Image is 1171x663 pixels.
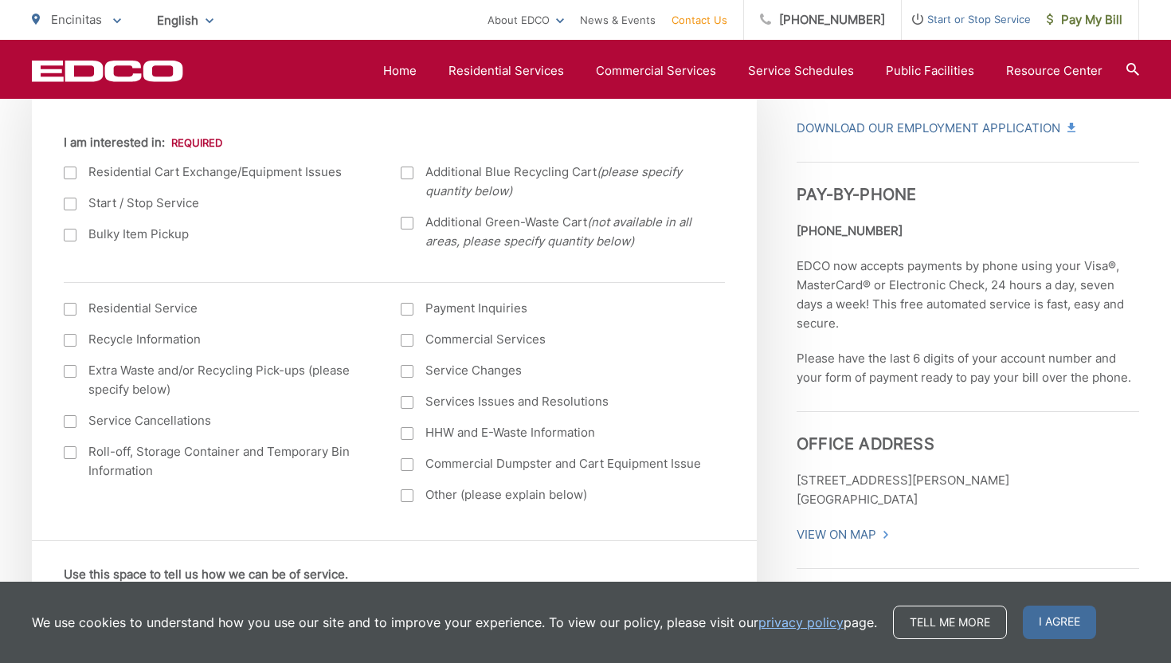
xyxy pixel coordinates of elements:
[886,61,974,80] a: Public Facilities
[797,223,903,238] strong: [PHONE_NUMBER]
[797,257,1139,333] p: EDCO now accepts payments by phone using your Visa®, MasterCard® or Electronic Check, 24 hours a ...
[401,299,706,318] label: Payment Inquiries
[64,411,369,430] label: Service Cancellations
[797,525,890,544] a: View On Map
[797,568,1139,610] h3: Office Hours
[425,214,691,249] em: (not available in all areas, please specify quantity below)
[64,194,369,213] label: Start / Stop Service
[797,349,1139,387] p: Please have the last 6 digits of your account number and your form of payment ready to pay your b...
[64,442,369,481] label: Roll-off, Storage Container and Temporary Bin Information
[32,613,877,632] p: We use cookies to understand how you use our site and to improve your experience. To view our pol...
[64,567,348,582] label: Use this space to tell us how we can be of service.
[448,61,564,80] a: Residential Services
[64,361,369,399] label: Extra Waste and/or Recycling Pick-ups (please specify below)
[401,454,706,473] label: Commercial Dumpster and Cart Equipment Issue
[51,12,102,27] span: Encinitas
[425,163,706,201] span: Additional Blue Recycling Cart
[401,330,706,349] label: Commercial Services
[797,162,1139,204] h3: Pay-by-Phone
[1006,61,1102,80] a: Resource Center
[401,485,706,504] label: Other (please explain below)
[401,423,706,442] label: HHW and E-Waste Information
[672,10,727,29] a: Contact Us
[32,60,183,82] a: EDCD logo. Return to the homepage.
[383,61,417,80] a: Home
[64,299,369,318] label: Residential Service
[425,213,706,251] span: Additional Green-Waste Cart
[797,119,1074,138] a: Download Our Employment Application
[64,225,369,244] label: Bulky Item Pickup
[748,61,854,80] a: Service Schedules
[64,163,369,182] label: Residential Cart Exchange/Equipment Issues
[1047,10,1122,29] span: Pay My Bill
[596,61,716,80] a: Commercial Services
[401,361,706,380] label: Service Changes
[797,471,1139,509] p: [STREET_ADDRESS][PERSON_NAME] [GEOGRAPHIC_DATA]
[64,330,369,349] label: Recycle Information
[425,164,682,198] em: (please specify quantity below)
[758,613,844,632] a: privacy policy
[797,411,1139,453] h3: Office Address
[401,392,706,411] label: Services Issues and Resolutions
[488,10,564,29] a: About EDCO
[145,6,225,34] span: English
[64,135,222,150] label: I am interested in:
[580,10,656,29] a: News & Events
